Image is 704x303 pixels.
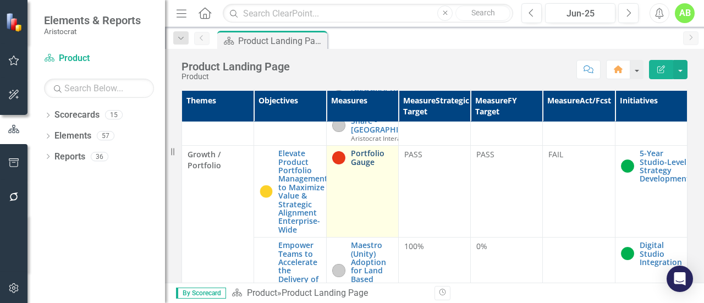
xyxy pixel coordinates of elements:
[91,152,108,161] div: 36
[182,73,290,81] div: Product
[545,3,615,23] button: Jun-25
[247,288,277,298] a: Product
[232,287,426,300] div: »
[675,3,695,23] button: AB
[44,52,154,65] a: Product
[176,288,226,299] span: By Scorecard
[476,149,494,159] span: PASS
[351,241,393,291] a: Maestro (Unity) Adoption for Land Based Gaming
[238,34,324,48] div: Product Landing Page
[97,131,114,141] div: 57
[54,109,100,122] a: Scorecards
[351,134,415,142] span: Aristocrat Interactive
[404,149,422,159] span: PASS
[44,14,141,27] span: Elements & Reports
[282,288,368,298] div: Product Landing Page
[615,146,687,238] td: Double-Click to Edit Right Click for Context Menu
[332,151,345,164] img: Off Track
[667,266,693,292] div: Open Intercom Messenger
[471,8,495,17] span: Search
[621,247,634,260] img: On Track
[254,146,326,238] td: Double-Click to Edit Right Click for Context Menu
[621,159,634,173] img: On Track
[404,241,424,251] span: 100%
[640,241,682,266] a: Digital Studio Integration
[332,119,345,132] img: Not Started
[44,79,154,98] input: Search Below...
[326,146,398,238] td: Double-Click to Edit Right Click for Context Menu
[223,4,513,23] input: Search ClearPoint...
[5,13,25,32] img: ClearPoint Strategy
[278,149,328,234] a: Elevate Product Portfolio Management to Maximize Value & Strategic Alignment Enterprise-Wide
[188,149,248,171] span: Growth / Portfolio
[455,5,510,21] button: Search
[640,149,690,183] a: 5-Year Studio-Level Strategy Development
[54,151,85,163] a: Reports
[549,7,612,20] div: Jun-25
[476,241,487,251] span: 0%
[182,60,290,73] div: Product Landing Page
[105,111,123,120] div: 15
[548,149,563,159] span: FAIL
[351,149,393,166] a: Portfolio Gauge
[332,264,345,277] img: Not Started
[44,27,141,36] small: Aristocrat
[54,130,91,142] a: Elements
[260,185,273,198] img: At Risk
